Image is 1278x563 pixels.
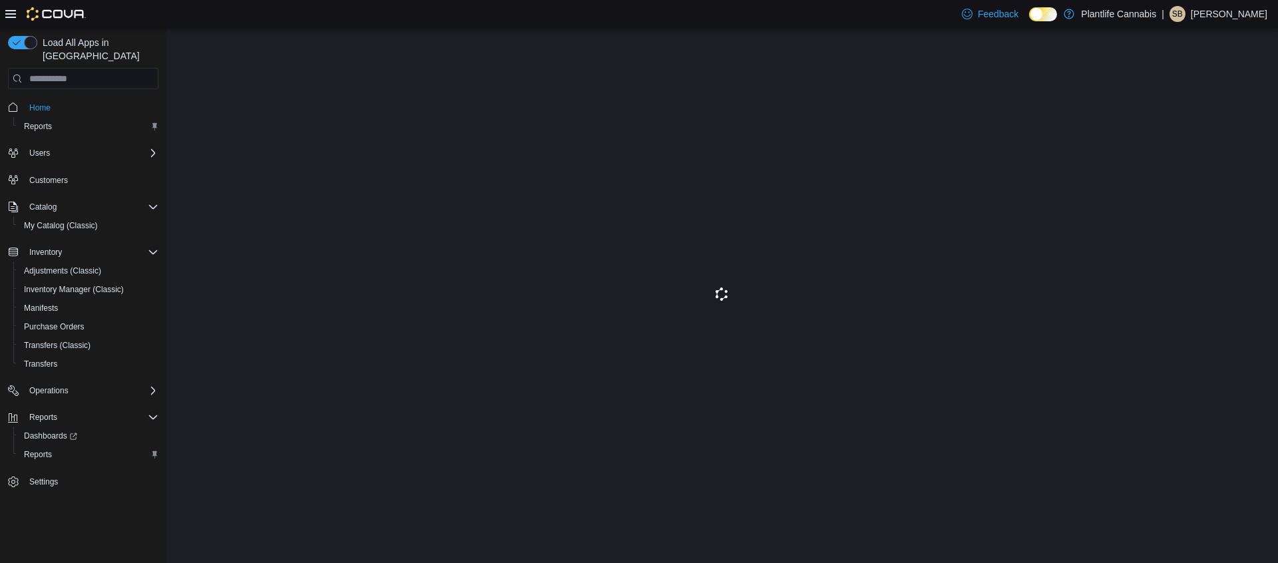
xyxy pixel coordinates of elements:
a: Dashboards [13,427,164,445]
span: Purchase Orders [24,321,85,332]
span: Reports [19,118,158,134]
span: Reports [24,409,158,425]
button: Customers [3,170,164,190]
span: Transfers (Classic) [19,337,158,353]
img: Cova [27,7,86,21]
span: Inventory Manager (Classic) [19,281,158,297]
a: Inventory Manager (Classic) [19,281,129,297]
button: Catalog [3,198,164,216]
span: Customers [29,175,68,186]
input: Dark Mode [1029,7,1057,21]
button: Inventory [3,243,164,262]
button: Reports [3,408,164,427]
a: Transfers (Classic) [19,337,96,353]
span: Inventory Manager (Classic) [24,284,124,295]
button: Transfers (Classic) [13,336,164,355]
div: Samantha Berting [1170,6,1185,22]
a: My Catalog (Classic) [19,218,103,234]
a: Manifests [19,300,63,316]
button: Users [24,145,55,161]
span: Reports [24,449,52,460]
span: Transfers [24,359,57,369]
button: Inventory Manager (Classic) [13,280,164,299]
button: Users [3,144,164,162]
span: Reports [24,121,52,132]
p: | [1162,6,1164,22]
span: Settings [29,476,58,487]
a: Dashboards [19,428,83,444]
span: Users [29,148,50,158]
a: Reports [19,447,57,463]
a: Reports [19,118,57,134]
button: Settings [3,472,164,491]
button: My Catalog (Classic) [13,216,164,235]
a: Purchase Orders [19,319,90,335]
button: Operations [3,381,164,400]
button: Home [3,97,164,116]
span: Home [24,98,158,115]
span: Load All Apps in [GEOGRAPHIC_DATA] [37,36,158,63]
span: Inventory [24,244,158,260]
p: Plantlife Cannabis [1081,6,1156,22]
a: Transfers [19,356,63,372]
span: Customers [24,172,158,188]
span: Catalog [24,199,158,215]
button: Inventory [24,244,67,260]
span: Dashboards [19,428,158,444]
button: Reports [13,445,164,464]
span: Dashboards [24,431,77,441]
span: My Catalog (Classic) [19,218,158,234]
button: Manifests [13,299,164,317]
span: Inventory [29,247,62,258]
span: Operations [24,383,158,399]
span: Adjustments (Classic) [24,266,101,276]
button: Transfers [13,355,164,373]
a: Adjustments (Classic) [19,263,106,279]
button: Reports [13,117,164,136]
a: Home [24,100,56,116]
span: Transfers (Classic) [24,340,91,351]
button: Operations [24,383,74,399]
span: SB [1172,6,1183,22]
button: Purchase Orders [13,317,164,336]
nav: Complex example [8,92,158,526]
span: Reports [29,412,57,423]
span: Manifests [24,303,58,313]
button: Reports [24,409,63,425]
a: Settings [24,474,63,490]
span: My Catalog (Classic) [24,220,98,231]
span: Manifests [19,300,158,316]
a: Customers [24,172,73,188]
span: Settings [24,473,158,490]
button: Catalog [24,199,62,215]
a: Feedback [957,1,1024,27]
span: Catalog [29,202,57,212]
span: Reports [19,447,158,463]
span: Feedback [978,7,1018,21]
span: Purchase Orders [19,319,158,335]
span: Home [29,102,51,113]
span: Operations [29,385,69,396]
span: Users [24,145,158,161]
span: Adjustments (Classic) [19,263,158,279]
span: Transfers [19,356,158,372]
button: Adjustments (Classic) [13,262,164,280]
p: [PERSON_NAME] [1191,6,1267,22]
